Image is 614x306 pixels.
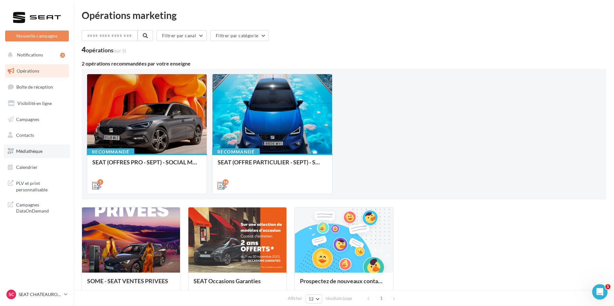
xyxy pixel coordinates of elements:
[157,30,207,41] button: Filtrer par canal
[17,101,52,106] span: Visibilité en ligne
[4,80,70,94] a: Boîte de réception
[16,179,66,193] span: PLV et print personnalisable
[4,48,68,62] button: Notifications 3
[82,46,126,53] div: 4
[210,30,269,41] button: Filtrer par catégorie
[113,48,126,53] span: (sur 5)
[4,144,70,158] a: Médiathèque
[17,68,39,74] span: Opérations
[82,10,606,20] div: Opérations marketing
[19,291,61,298] p: SEAT CHATEAUROUX
[4,128,70,142] a: Contacts
[9,291,14,298] span: SC
[87,278,175,291] div: SOME - SEAT VENTES PRIVEES
[592,284,608,300] iframe: Intercom live chat
[87,148,134,155] div: Recommandé
[5,288,69,301] a: SC SEAT CHATEAUROUX
[194,278,281,291] div: SEAT Occasions Garanties
[326,295,352,302] span: résultats/page
[218,159,327,172] div: SEAT (OFFRE PARTICULIER - SEPT) - SOCIAL MEDIA
[288,295,302,302] span: Afficher
[4,97,70,110] a: Visibilité en ligne
[17,52,43,57] span: Notifications
[16,116,39,122] span: Campagnes
[4,64,70,78] a: Opérations
[16,148,42,154] span: Médiathèque
[60,53,65,58] div: 3
[223,179,229,185] div: 16
[16,200,66,214] span: Campagnes DataOnDemand
[86,47,126,53] div: opérations
[4,198,70,217] a: Campagnes DataOnDemand
[306,294,322,303] button: 12
[97,179,103,185] div: 5
[605,284,610,289] span: 1
[16,164,38,170] span: Calendrier
[4,113,70,126] a: Campagnes
[16,132,34,138] span: Contacts
[4,176,70,195] a: PLV et print personnalisable
[4,161,70,174] a: Calendrier
[16,84,53,90] span: Boîte de réception
[5,31,69,41] button: Nouvelle campagne
[309,296,314,302] span: 12
[300,278,388,291] div: Prospectez de nouveaux contacts
[212,148,260,155] div: Recommandé
[376,293,386,303] span: 1
[92,159,202,172] div: SEAT (OFFRES PRO - SEPT) - SOCIAL MEDIA
[82,61,606,66] div: 2 opérations recommandées par votre enseigne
